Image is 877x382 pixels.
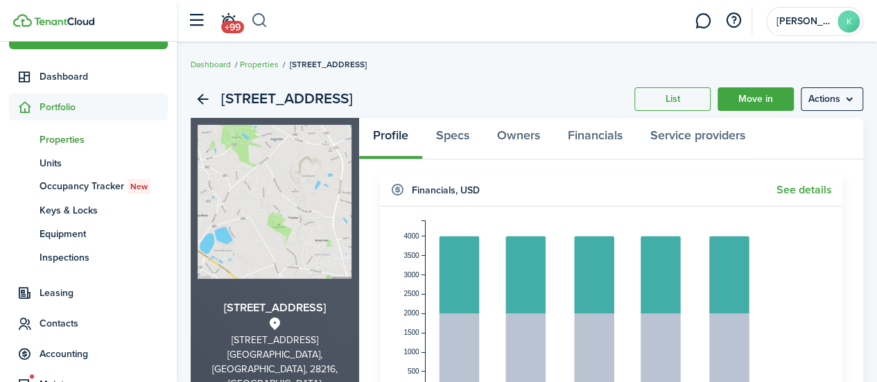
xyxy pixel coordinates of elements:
a: Occupancy TrackerNew [9,175,168,198]
span: [STREET_ADDRESS] [290,58,367,71]
h4: Financials , USD [412,183,480,198]
a: Owners [483,118,554,159]
span: Dashboard [40,69,168,84]
button: Open resource center [722,9,745,33]
a: Service providers [636,118,759,159]
a: List [634,87,711,111]
img: TenantCloud [34,17,94,26]
a: Back [191,87,214,111]
tspan: 2500 [403,290,419,297]
a: Units [9,151,168,175]
span: Units [40,156,168,171]
h3: [STREET_ADDRESS] [198,299,352,317]
a: Move in [718,87,794,111]
span: Properties [40,132,168,147]
button: Open sidebar [183,8,209,34]
span: +99 [221,21,244,33]
span: Contacts [40,316,168,331]
img: Property avatar [198,125,351,279]
button: Open menu [801,87,863,111]
a: Properties [240,58,279,71]
img: TenantCloud [13,14,32,27]
span: Leasing [40,286,168,300]
a: Equipment [9,222,168,245]
tspan: 500 [407,367,419,375]
span: Equipment [40,227,168,241]
a: Dashboard [9,63,168,90]
tspan: 2000 [403,309,419,317]
h2: [STREET_ADDRESS] [221,87,353,111]
a: See details [776,184,832,196]
a: Messaging [690,3,716,39]
span: Occupancy Tracker [40,179,168,194]
div: [STREET_ADDRESS] [198,333,352,347]
tspan: 4000 [403,232,419,240]
a: Financials [554,118,636,159]
a: Keys & Locks [9,198,168,222]
tspan: 3500 [403,252,419,259]
span: Karla [776,17,832,26]
span: Keys & Locks [40,203,168,218]
span: Portfolio [40,100,168,114]
a: Notifications [215,3,241,39]
span: Inspections [40,250,168,265]
menu-btn: Actions [801,87,863,111]
span: Accounting [40,347,168,361]
a: Properties [9,128,168,151]
a: Dashboard [191,58,231,71]
a: Inspections [9,245,168,269]
tspan: 1500 [403,329,419,336]
tspan: 3000 [403,271,419,279]
button: Search [251,9,268,33]
a: Specs [422,118,483,159]
tspan: 1000 [403,348,419,356]
avatar-text: K [837,10,860,33]
span: New [130,180,148,193]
